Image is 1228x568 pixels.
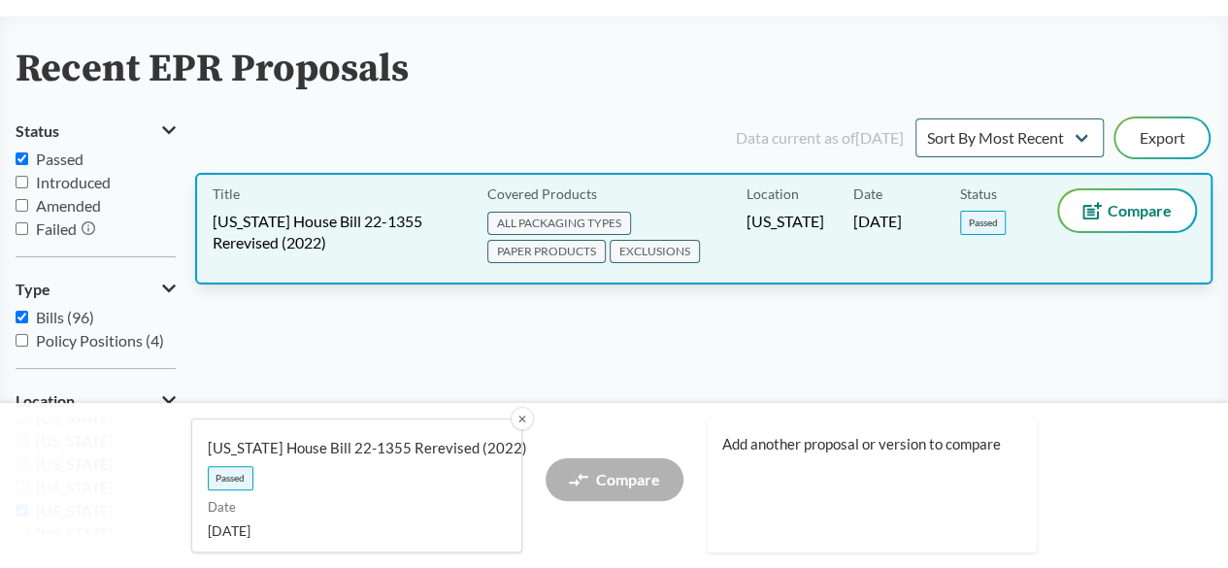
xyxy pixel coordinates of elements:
[610,240,700,263] span: EXCLUSIONS
[736,126,904,150] div: Data current as of [DATE]
[853,211,902,232] span: [DATE]
[1059,190,1195,231] button: Compare
[16,281,50,298] span: Type
[16,199,28,212] input: Amended
[1115,118,1209,157] button: Export
[213,184,240,204] span: Title
[16,392,75,410] span: Location
[208,466,253,490] span: Passed
[16,122,59,140] span: Status
[36,150,83,168] span: Passed
[191,418,522,552] a: [US_STATE] House Bill 22-1355 Rerevised (2022)PassedDate[DATE]
[16,311,28,323] input: Bills (96)
[16,384,176,418] button: Location
[16,48,409,91] h2: Recent EPR Proposals
[36,219,77,238] span: Failed
[16,152,28,165] input: Passed
[36,308,94,326] span: Bills (96)
[208,498,490,518] span: Date
[16,176,28,188] input: Introduced
[960,211,1006,235] span: Passed
[36,331,164,350] span: Policy Positions (4)
[16,115,176,148] button: Status
[36,173,111,191] span: Introduced
[511,407,534,430] button: ✕
[36,196,101,215] span: Amended
[960,184,997,204] span: Status
[16,273,176,306] button: Type
[853,184,882,204] span: Date
[213,211,464,253] span: [US_STATE] House Bill 22-1355 Rerevised (2022)
[747,211,824,232] span: [US_STATE]
[722,434,1007,454] span: Add another proposal or version to compare
[487,212,631,235] span: ALL PACKAGING TYPES
[1108,203,1172,218] span: Compare
[208,520,490,541] span: [DATE]
[747,184,799,204] span: Location
[16,222,28,235] input: Failed
[487,184,597,204] span: Covered Products
[487,240,606,263] span: PAPER PRODUCTS
[16,334,28,347] input: Policy Positions (4)
[208,438,490,458] span: [US_STATE] House Bill 22-1355 Rerevised (2022)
